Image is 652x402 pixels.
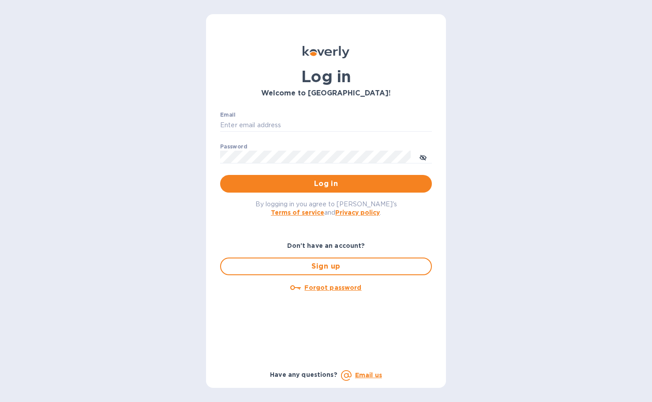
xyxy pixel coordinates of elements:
a: Privacy policy [335,209,380,216]
button: Log in [220,175,432,193]
button: toggle password visibility [414,148,432,166]
h1: Log in [220,67,432,86]
span: Sign up [228,261,424,272]
input: Enter email address [220,119,432,132]
h3: Welcome to [GEOGRAPHIC_DATA]! [220,89,432,98]
span: Log in [227,178,425,189]
u: Forgot password [304,284,361,291]
b: Don't have an account? [287,242,365,249]
span: By logging in you agree to [PERSON_NAME]'s and . [255,201,397,216]
a: Email us [355,372,382,379]
label: Email [220,112,236,118]
a: Terms of service [271,209,324,216]
b: Have any questions? [270,371,337,378]
button: Sign up [220,258,432,275]
label: Password [220,144,247,149]
img: Koverly [303,46,349,58]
